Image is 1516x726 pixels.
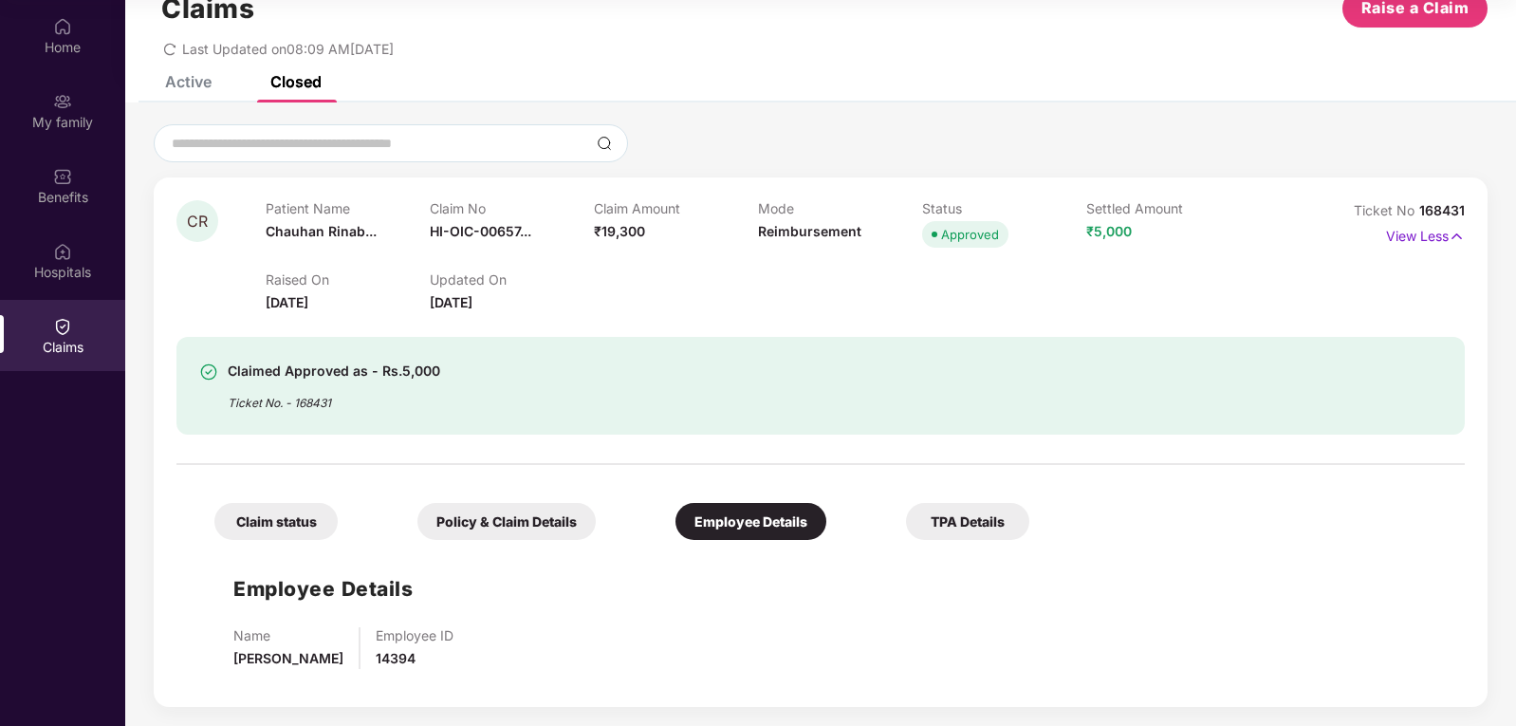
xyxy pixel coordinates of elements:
[758,200,922,216] p: Mode
[1354,202,1419,218] span: Ticket No
[228,360,440,382] div: Claimed Approved as - Rs.5,000
[430,294,472,310] span: [DATE]
[1086,200,1250,216] p: Settled Amount
[233,573,413,605] h1: Employee Details
[1386,221,1465,247] p: View Less
[597,136,612,151] img: svg+xml;base64,PHN2ZyBpZD0iU2VhcmNoLTMyeDMyIiB4bWxucz0iaHR0cDovL3d3dy53My5vcmcvMjAwMC9zdmciIHdpZH...
[53,92,72,111] img: svg+xml;base64,PHN2ZyB3aWR0aD0iMjAiIGhlaWdodD0iMjAiIHZpZXdCb3g9IjAgMCAyMCAyMCIgZmlsbD0ibm9uZSIgeG...
[376,627,453,643] p: Employee ID
[187,214,208,230] span: CR
[270,72,322,91] div: Closed
[199,363,218,382] img: svg+xml;base64,PHN2ZyBpZD0iU3VjY2Vzcy0zMngzMiIgeG1sbnM9Imh0dHA6Ly93d3cudzMub3JnLzIwMDAvc3ZnIiB3aW...
[376,650,416,666] span: 14394
[430,200,594,216] p: Claim No
[906,503,1029,540] div: TPA Details
[922,200,1086,216] p: Status
[417,503,596,540] div: Policy & Claim Details
[1419,202,1465,218] span: 168431
[53,317,72,336] img: svg+xml;base64,PHN2ZyBpZD0iQ2xhaW0iIHhtbG5zPSJodHRwOi8vd3d3LnczLm9yZy8yMDAwL3N2ZyIgd2lkdGg9IjIwIi...
[1086,223,1132,239] span: ₹5,000
[594,223,645,239] span: ₹19,300
[430,223,531,239] span: HI-OIC-00657...
[182,41,394,57] span: Last Updated on 08:09 AM[DATE]
[941,225,999,244] div: Approved
[228,382,440,412] div: Ticket No. - 168431
[53,17,72,36] img: svg+xml;base64,PHN2ZyBpZD0iSG9tZSIgeG1sbnM9Imh0dHA6Ly93d3cudzMub3JnLzIwMDAvc3ZnIiB3aWR0aD0iMjAiIG...
[1449,226,1465,247] img: svg+xml;base64,PHN2ZyB4bWxucz0iaHR0cDovL3d3dy53My5vcmcvMjAwMC9zdmciIHdpZHRoPSIxNyIgaGVpZ2h0PSIxNy...
[233,627,343,643] p: Name
[233,650,343,666] span: [PERSON_NAME]
[53,167,72,186] img: svg+xml;base64,PHN2ZyBpZD0iQmVuZWZpdHMiIHhtbG5zPSJodHRwOi8vd3d3LnczLm9yZy8yMDAwL3N2ZyIgd2lkdGg9Ij...
[266,271,430,288] p: Raised On
[266,294,308,310] span: [DATE]
[163,41,176,57] span: redo
[594,200,758,216] p: Claim Amount
[266,223,377,239] span: Chauhan Rinab...
[675,503,826,540] div: Employee Details
[430,271,594,288] p: Updated On
[165,72,212,91] div: Active
[266,200,430,216] p: Patient Name
[758,223,861,239] span: Reimbursement
[214,503,338,540] div: Claim status
[53,242,72,261] img: svg+xml;base64,PHN2ZyBpZD0iSG9zcGl0YWxzIiB4bWxucz0iaHR0cDovL3d3dy53My5vcmcvMjAwMC9zdmciIHdpZHRoPS...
